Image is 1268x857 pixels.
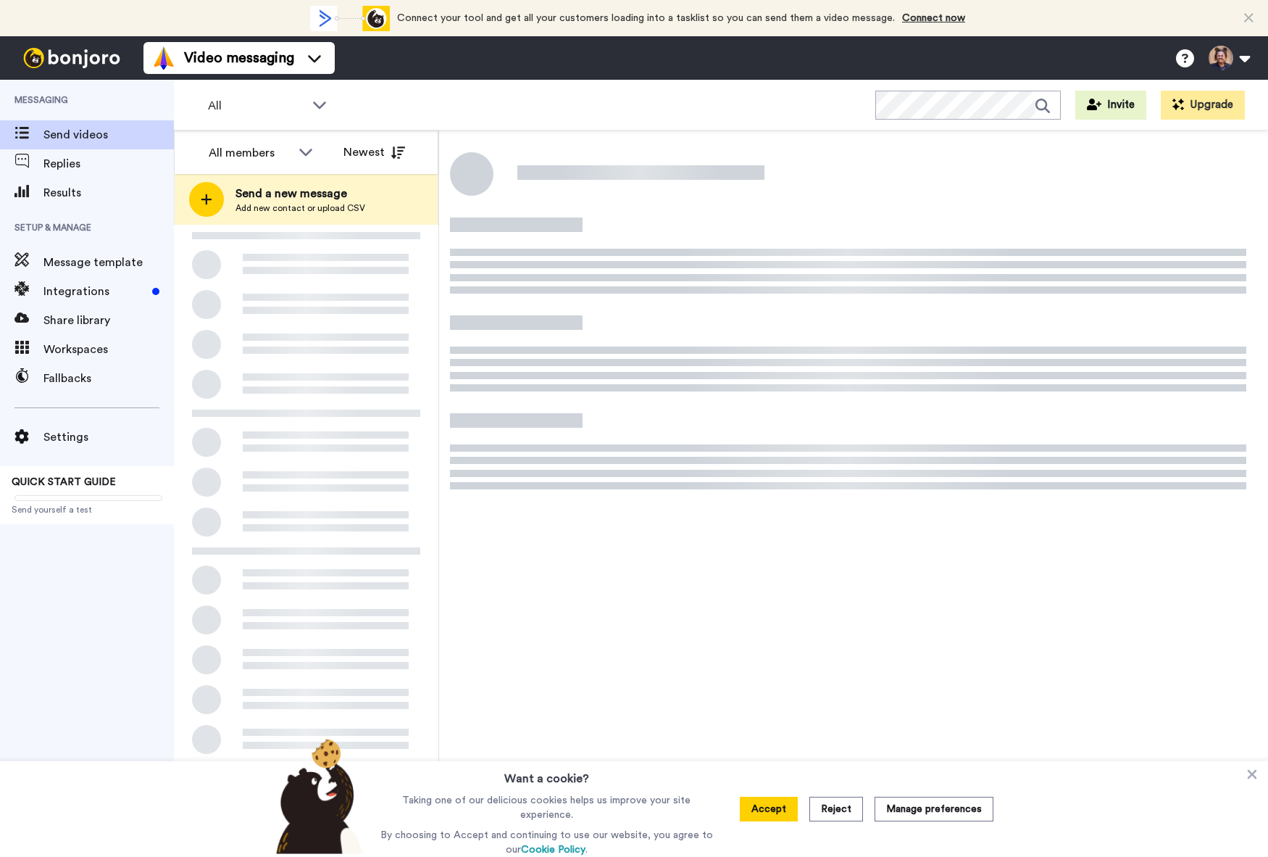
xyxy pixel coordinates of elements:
[12,504,162,516] span: Send yourself a test
[809,797,863,821] button: Reject
[184,48,294,68] span: Video messaging
[1161,91,1245,120] button: Upgrade
[504,761,589,787] h3: Want a cookie?
[43,341,174,358] span: Workspaces
[43,126,174,144] span: Send videos
[12,477,116,487] span: QUICK START GUIDE
[152,46,175,70] img: vm-color.svg
[377,828,717,857] p: By choosing to Accept and continuing to use our website, you agree to our .
[902,13,965,23] a: Connect now
[209,144,291,162] div: All members
[43,254,174,271] span: Message template
[310,6,390,31] div: animation
[43,312,174,329] span: Share library
[521,845,585,855] a: Cookie Policy
[43,184,174,202] span: Results
[208,97,305,115] span: All
[397,13,895,23] span: Connect your tool and get all your customers loading into a tasklist so you can send them a video...
[43,155,174,173] span: Replies
[17,48,126,68] img: bj-logo-header-white.svg
[263,738,370,854] img: bear-with-cookie.png
[235,185,365,202] span: Send a new message
[43,428,174,446] span: Settings
[740,797,798,821] button: Accept
[43,283,146,300] span: Integrations
[1075,91,1146,120] button: Invite
[43,370,174,387] span: Fallbacks
[235,202,365,214] span: Add new contact or upload CSV
[377,793,717,822] p: Taking one of our delicious cookies helps us improve your site experience.
[333,138,416,167] button: Newest
[875,797,993,821] button: Manage preferences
